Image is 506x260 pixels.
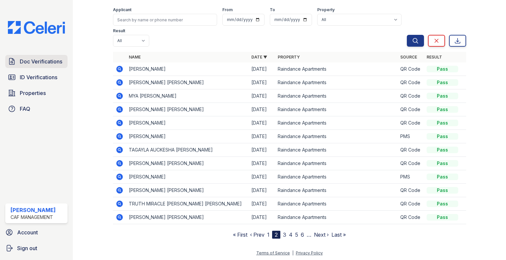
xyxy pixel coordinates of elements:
td: [DATE] [249,116,275,130]
div: Pass [427,133,458,140]
td: [PERSON_NAME] [PERSON_NAME] [126,157,249,170]
td: QR Code [398,89,424,103]
a: 3 [283,231,286,238]
td: [DATE] [249,184,275,197]
td: PMS [398,130,424,143]
a: 4 [289,231,293,238]
a: 5 [295,231,298,238]
td: PMS [398,170,424,184]
td: TRUTH MIRACLE [PERSON_NAME] [PERSON_NAME] [126,197,249,211]
td: QR Code [398,211,424,224]
a: Date ▼ [251,55,267,59]
img: CE_Logo_Blue-a8612792a0a2168367f1c8372b55b34899dd931a85d93a1a3d3e32e68fde9ad4.png [3,21,70,34]
td: Raindance Apartments [275,116,398,130]
a: Account [3,226,70,239]
a: Privacy Policy [296,250,323,255]
td: TAGAYLA AUCKESHA [PERSON_NAME] [126,143,249,157]
label: Result [113,28,125,34]
td: QR Code [398,103,424,116]
td: Raindance Apartments [275,130,398,143]
a: Properties [5,86,68,100]
td: Raindance Apartments [275,211,398,224]
div: [PERSON_NAME] [11,206,56,214]
div: Pass [427,120,458,126]
a: Next › [314,231,329,238]
a: 1 [267,231,269,238]
div: Pass [427,201,458,207]
td: Raindance Apartments [275,76,398,89]
td: [DATE] [249,130,275,143]
td: QR Code [398,197,424,211]
td: [PERSON_NAME] [PERSON_NAME] [126,211,249,224]
div: Pass [427,214,458,221]
div: Pass [427,174,458,180]
td: QR Code [398,184,424,197]
td: [PERSON_NAME] [PERSON_NAME] [126,76,249,89]
div: 2 [272,231,280,239]
div: | [292,250,294,255]
span: Sign out [17,244,37,252]
label: From [222,7,233,12]
div: Pass [427,66,458,72]
a: « First [233,231,247,238]
span: … [307,231,311,239]
div: Pass [427,93,458,99]
td: QR Code [398,143,424,157]
a: Name [129,55,141,59]
td: QR Code [398,116,424,130]
a: Source [400,55,417,59]
a: Terms of Service [256,250,290,255]
td: QR Code [398,62,424,76]
a: Property [278,55,300,59]
span: Account [17,228,38,236]
td: QR Code [398,76,424,89]
td: [PERSON_NAME] [PERSON_NAME] [126,184,249,197]
a: Last » [331,231,346,238]
td: Raindance Apartments [275,197,398,211]
div: Pass [427,106,458,113]
td: [PERSON_NAME] [126,130,249,143]
td: [PERSON_NAME] [126,170,249,184]
td: [PERSON_NAME] [126,116,249,130]
div: Pass [427,187,458,194]
td: [DATE] [249,103,275,116]
div: Pass [427,160,458,167]
a: 6 [301,231,304,238]
div: Pass [427,147,458,153]
div: Pass [427,79,458,86]
label: To [270,7,275,12]
td: [PERSON_NAME] [PERSON_NAME] [126,103,249,116]
td: Raindance Apartments [275,170,398,184]
td: QR Code [398,157,424,170]
span: FAQ [20,105,30,113]
td: [DATE] [249,211,275,224]
td: [PERSON_NAME] [126,62,249,76]
label: Applicant [113,7,131,12]
td: MYA [PERSON_NAME] [126,89,249,103]
input: Search by name or phone number [113,14,217,26]
td: Raindance Apartments [275,62,398,76]
td: Raindance Apartments [275,103,398,116]
td: [DATE] [249,197,275,211]
td: [DATE] [249,170,275,184]
a: Result [427,55,442,59]
td: Raindance Apartments [275,143,398,157]
td: [DATE] [249,157,275,170]
td: [DATE] [249,143,275,157]
td: [DATE] [249,76,275,89]
a: ID Verifications [5,71,68,84]
a: Sign out [3,242,70,255]
span: ID Verifications [20,73,57,81]
td: Raindance Apartments [275,157,398,170]
div: CAF Management [11,214,56,221]
td: Raindance Apartments [275,89,398,103]
a: FAQ [5,102,68,115]
span: Properties [20,89,46,97]
a: ‹ Prev [250,231,265,238]
td: [DATE] [249,89,275,103]
td: [DATE] [249,62,275,76]
td: Raindance Apartments [275,184,398,197]
span: Doc Verifications [20,58,62,65]
label: Property [317,7,335,12]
